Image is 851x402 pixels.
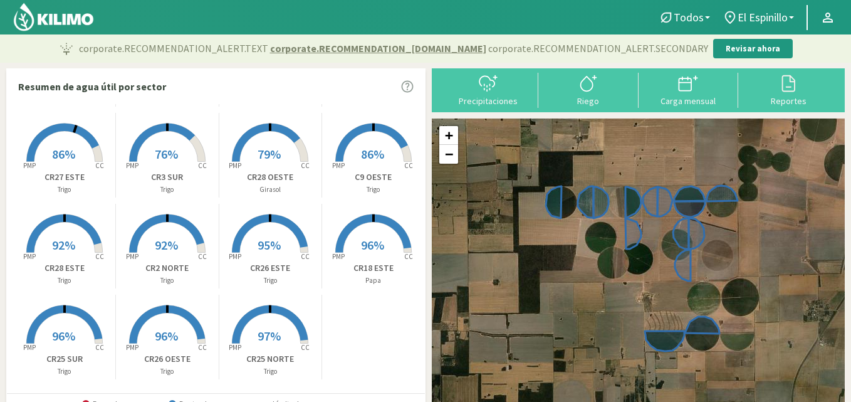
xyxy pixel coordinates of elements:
tspan: CC [404,252,413,261]
p: Trigo [322,184,425,195]
p: Trigo [219,366,321,377]
span: 76% [155,146,178,162]
p: Trigo [219,275,321,286]
tspan: PMP [23,161,35,170]
tspan: PMP [332,252,345,261]
span: Todos [674,11,704,24]
p: Papa [322,275,425,286]
p: Girasol [219,184,321,195]
p: Trigo [13,366,115,377]
p: Trigo [116,366,218,377]
tspan: CC [301,252,310,261]
p: CR2 NORTE [116,262,218,275]
span: 92% [155,237,178,253]
p: CR26 ESTE [219,262,321,275]
tspan: PMP [23,343,35,352]
tspan: CC [198,252,207,261]
p: CR25 NORTE [219,352,321,366]
span: corporate.RECOMMENDATION_[DOMAIN_NAME] [270,41,486,56]
span: 96% [155,328,178,344]
tspan: PMP [23,252,35,261]
span: 79% [258,146,281,162]
span: 86% [52,146,75,162]
p: Trigo [13,275,115,286]
p: corporate.RECOMMENDATION_ALERT.TEXT [79,41,708,56]
span: 92% [52,237,75,253]
p: CR26 OESTE [116,352,218,366]
button: Carga mensual [639,73,739,106]
span: 96% [361,237,384,253]
p: C9 OESTE [322,171,425,184]
button: Revisar ahora [713,39,793,59]
button: Precipitaciones [438,73,538,106]
tspan: PMP [229,343,241,352]
div: Carga mensual [642,97,735,105]
tspan: CC [198,343,207,352]
p: CR27 ESTE [13,171,115,184]
p: CR18 ESTE [322,262,425,275]
tspan: PMP [126,252,138,261]
p: Trigo [13,184,115,195]
div: Precipitaciones [442,97,535,105]
tspan: CC [95,161,104,170]
tspan: CC [95,343,104,352]
tspan: CC [198,161,207,170]
span: 96% [52,328,75,344]
span: corporate.RECOMMENDATION_ALERT.SECONDARY [488,41,708,56]
tspan: CC [301,343,310,352]
tspan: CC [301,161,310,170]
span: 97% [258,328,281,344]
p: Revisar ahora [726,43,780,55]
tspan: PMP [229,161,241,170]
tspan: PMP [126,161,138,170]
span: El Espinillo [738,11,788,24]
a: Zoom in [439,126,458,145]
tspan: CC [95,252,104,261]
div: Reportes [742,97,835,105]
button: Reportes [738,73,838,106]
p: CR28 OESTE [219,171,321,184]
p: CR3 SUR [116,171,218,184]
p: Trigo [116,275,218,286]
tspan: PMP [332,161,345,170]
span: 86% [361,146,384,162]
p: Trigo [116,184,218,195]
a: Zoom out [439,145,458,164]
span: 95% [258,237,281,253]
img: Kilimo [13,2,95,32]
p: CR25 SUR [13,352,115,366]
tspan: PMP [229,252,241,261]
tspan: CC [404,161,413,170]
div: Riego [542,97,635,105]
button: Riego [538,73,639,106]
p: Resumen de agua útil por sector [18,79,166,94]
p: CR28 ESTE [13,262,115,275]
tspan: PMP [126,343,138,352]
